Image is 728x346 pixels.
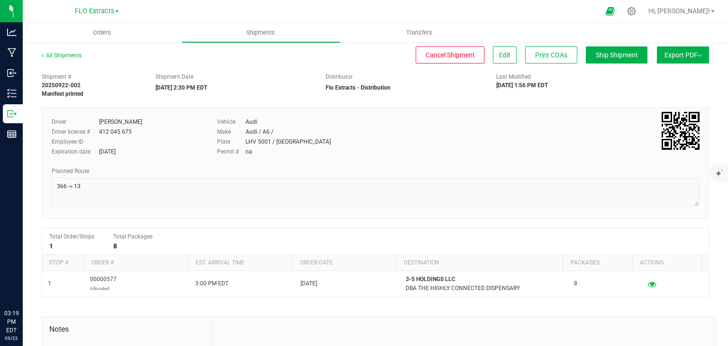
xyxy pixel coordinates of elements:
span: Cancel Shipment [426,51,475,59]
qrcode: 20250922-002 [662,112,700,150]
label: Driver license # [52,127,99,136]
a: Transfers [340,23,499,43]
div: 412 045 675 [99,127,132,136]
strong: 20250922-002 [42,82,81,89]
a: All Shipments [42,52,82,59]
div: Audi / A6 / [246,127,273,136]
label: Shipment Date [155,73,193,81]
span: Total Order/Stops [49,233,94,240]
span: Notes [49,324,205,335]
label: Make [217,127,246,136]
label: Permit # [217,147,246,156]
a: Shipments [182,23,340,43]
div: Manage settings [626,7,637,16]
p: 03:19 PM EDT [4,309,18,335]
label: Employee ID [52,137,99,146]
span: Print COAs [535,51,567,59]
span: FLO Extracts [75,7,114,15]
strong: 1 [49,242,53,250]
strong: [DATE] 2:30 PM EDT [155,84,207,91]
button: Ship Shipment [586,46,647,64]
inline-svg: Manufacturing [7,48,17,57]
div: LHV 5001 / [GEOGRAPHIC_DATA] [246,137,331,146]
inline-svg: Analytics [7,27,17,37]
div: [PERSON_NAME] [99,118,142,126]
th: Actions [632,255,701,271]
iframe: Resource center unread badge [28,269,39,280]
span: Edit [499,51,510,59]
span: 8 [574,279,577,288]
th: Stop # [42,255,84,271]
span: Hi, [PERSON_NAME]! [648,7,710,15]
span: Export PDF [664,51,701,59]
button: Export PDF [657,46,709,64]
button: Edit [493,46,517,64]
th: Est. arrival time [188,255,292,271]
th: Order date [292,255,396,271]
div: [DATE] [99,147,116,156]
span: Planned Route [52,168,89,174]
label: Last Modified [496,73,531,81]
strong: Manifest printed [42,91,83,97]
span: Transfers [393,28,445,37]
strong: [DATE] 1:56 PM EDT [496,82,548,89]
strong: 8 [113,242,117,250]
p: DBA THE HIGHLY CONNECTED DISPENSARY [406,284,563,293]
iframe: Resource center [9,270,38,299]
span: 00000577 [90,275,117,293]
th: Destination [396,255,563,271]
span: Total Packages [113,233,153,240]
span: [DATE] [300,279,317,288]
div: Audi [246,118,257,126]
button: Cancel Shipment [416,46,484,64]
label: Expiration date [52,147,99,156]
inline-svg: Outbound [7,109,17,118]
inline-svg: Inbound [7,68,17,78]
img: Scan me! [662,112,700,150]
label: Vehicle [217,118,246,126]
p: 09/22 [4,335,18,342]
th: Order # [84,255,188,271]
p: Allocated [90,284,117,293]
span: Shipments [234,28,288,37]
a: Orders [23,23,182,43]
inline-svg: Reports [7,129,17,139]
th: Packages [563,255,632,271]
label: Driver [52,118,99,126]
label: Plate [217,137,246,146]
span: Shipment # [42,73,141,81]
div: na [246,147,252,156]
p: 3-5 HOLDINGS LLC [406,275,563,284]
span: 3:00 PM EDT [195,279,228,288]
span: Orders [80,28,124,37]
inline-svg: Inventory [7,89,17,98]
span: Ship Shipment [596,51,638,59]
span: Open Ecommerce Menu [600,2,621,20]
span: 1 [48,279,51,288]
button: Print COAs [525,46,577,64]
label: Distributor [326,73,353,81]
strong: Flo Extracts - Distribution [326,84,391,91]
